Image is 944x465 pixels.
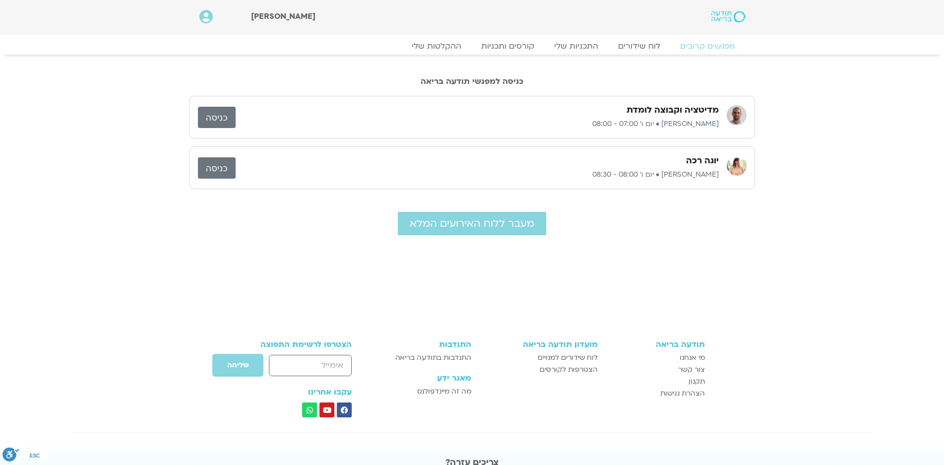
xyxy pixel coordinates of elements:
[240,340,352,349] h3: הצטרפו לרשימת התפוצה
[678,364,705,376] span: צור קשר
[402,41,471,51] a: ההקלטות שלי
[608,376,705,388] a: תקנון
[608,352,705,364] a: מי אנחנו
[680,352,705,364] span: מי אנחנו
[538,352,598,364] span: לוח שידורים למנויים
[199,41,745,51] nav: Menu
[410,218,534,229] span: מעבר ללוח האירועים המלא
[379,340,471,349] h3: התנדבות
[240,353,352,382] form: טופס חדש
[627,104,719,116] h3: מדיטציה וקבוצה לומדת
[240,388,352,397] h3: עקבו אחרינו
[660,388,705,399] span: הצהרת נגישות
[608,388,705,399] a: הצהרת נגישות
[481,340,598,349] h3: מועדון תודעה בריאה
[379,374,471,383] h3: מאגר ידע
[417,386,471,398] span: מה זה מיינדפולנס
[608,41,670,51] a: לוח שידורים
[379,386,471,398] a: מה זה מיינדפולנס
[727,105,747,125] img: דקל קנטי
[540,364,598,376] span: הצטרפות לקורסים
[686,155,719,167] h3: יוגה רכה
[481,352,598,364] a: לוח שידורים למנויים
[227,361,249,369] span: שליחה
[608,364,705,376] a: צור קשר
[727,156,747,176] img: ענת מיכאליס
[398,212,546,235] a: מעבר ללוח האירועים המלא
[379,352,471,364] a: התנדבות בתודעה בריאה
[212,353,264,377] button: שליחה
[608,340,705,349] h3: תודעה בריאה
[198,107,236,128] a: כניסה
[269,355,352,376] input: אימייל
[689,376,705,388] span: תקנון
[471,41,544,51] a: קורסים ותכניות
[481,364,598,376] a: הצטרפות לקורסים
[236,169,719,181] p: [PERSON_NAME] • יום ו׳ 08:00 - 08:30
[251,11,315,22] span: [PERSON_NAME]
[670,41,745,51] a: מפגשים קרובים
[198,157,236,179] a: כניסה
[236,118,719,130] p: [PERSON_NAME] • יום ו׳ 07:00 - 08:00
[395,352,471,364] span: התנדבות בתודעה בריאה
[544,41,608,51] a: התכניות שלי
[189,77,755,86] h2: כניסה למפגשי תודעה בריאה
